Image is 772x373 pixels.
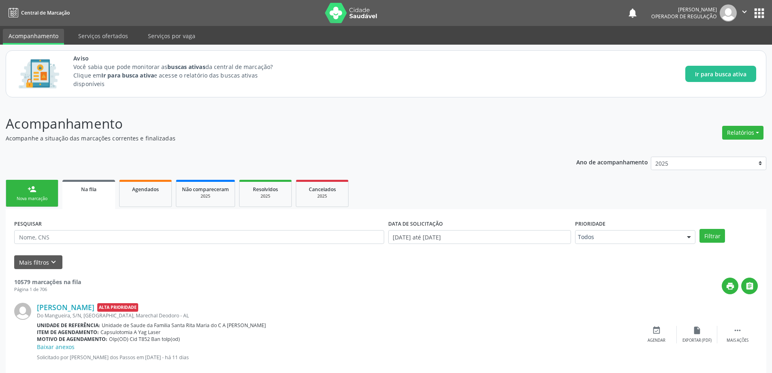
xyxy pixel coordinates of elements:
span: Capsulotomia A Yag Laser [101,329,160,336]
button: Relatórios [722,126,763,140]
span: Alta Prioridade [97,303,138,312]
div: person_add [28,185,36,194]
label: DATA DE SOLICITAÇÃO [388,218,443,230]
span: Resolvidos [253,186,278,193]
p: Ano de acompanhamento [576,157,648,167]
p: Solicitado por [PERSON_NAME] dos Passos em [DATE] - há 11 dias [37,354,636,361]
span: Agendados [132,186,159,193]
a: Acompanhamento [3,29,64,45]
div: [PERSON_NAME] [651,6,717,13]
img: Imagem de CalloutCard [16,56,62,92]
i: event_available [652,326,661,335]
i: insert_drive_file [693,326,701,335]
i:  [740,7,749,16]
div: 2025 [245,193,286,199]
i: keyboard_arrow_down [49,258,58,267]
strong: Ir para busca ativa [101,71,154,79]
strong: buscas ativas [167,63,205,71]
button: Ir para busca ativa [685,66,756,82]
i:  [733,326,742,335]
b: Item de agendamento: [37,329,99,336]
span: Ir para busca ativa [695,70,746,78]
label: PESQUISAR [14,218,42,230]
div: Página 1 de 706 [14,286,81,293]
div: 2025 [182,193,229,199]
span: Aviso [73,54,288,63]
span: Central de Marcação [21,9,70,16]
button: apps [752,6,766,20]
a: Baixar anexos [37,343,75,351]
img: img [720,4,737,22]
span: Unidade de Saude da Familia Santa Rita Maria do C A [PERSON_NAME] [102,322,266,329]
div: Nova marcação [12,196,52,202]
span: Cancelados [309,186,336,193]
span: Operador de regulação [651,13,717,20]
b: Motivo de agendamento: [37,336,107,343]
span: Na fila [81,186,96,193]
button: print [722,278,738,294]
span: Olp(OD) Cid T852 Ban tolp(od) [109,336,180,343]
button: Filtrar [699,229,725,243]
span: Não compareceram [182,186,229,193]
button:  [737,4,752,22]
a: [PERSON_NAME] [37,303,94,312]
p: Acompanhamento [6,114,538,134]
p: Acompanhe a situação das marcações correntes e finalizadas [6,134,538,142]
b: Unidade de referência: [37,322,100,329]
strong: 10579 marcações na fila [14,278,81,286]
div: Mais ações [727,338,748,343]
button: notifications [627,7,638,19]
button:  [741,278,758,294]
p: Você sabia que pode monitorar as da central de marcação? Clique em e acesse o relatório das busca... [73,63,288,88]
label: Prioridade [575,218,605,230]
a: Central de Marcação [6,6,70,19]
div: Exportar (PDF) [682,338,712,343]
a: Serviços ofertados [73,29,134,43]
span: Todos [578,233,679,241]
input: Selecione um intervalo [388,230,571,244]
div: Do Mangueira, S/N, [GEOGRAPHIC_DATA], Marechal Deodoro - AL [37,312,636,319]
i:  [745,282,754,291]
i: print [726,282,735,291]
input: Nome, CNS [14,230,384,244]
button: Mais filtroskeyboard_arrow_down [14,255,62,270]
a: Serviços por vaga [142,29,201,43]
img: img [14,303,31,320]
div: Agendar [648,338,665,343]
div: 2025 [302,193,342,199]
